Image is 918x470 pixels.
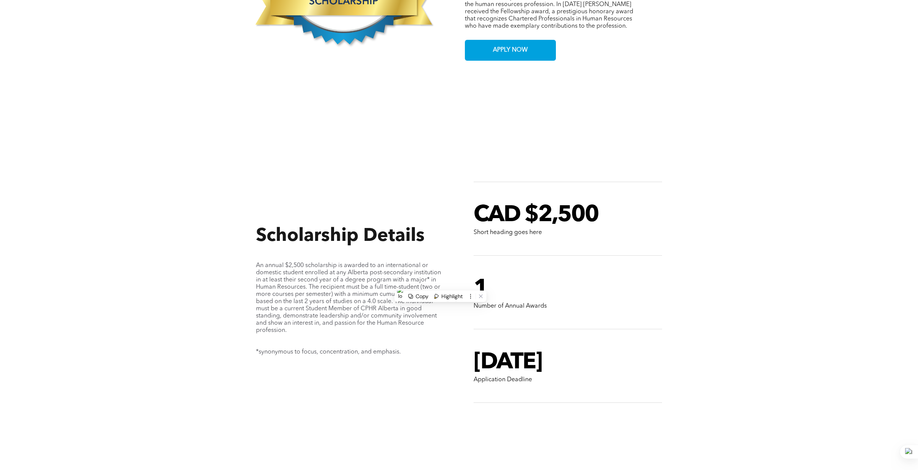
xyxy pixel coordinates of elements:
span: Application Deadline [474,377,532,383]
span: Short heading goes here [474,229,542,236]
a: APPLY NOW [465,40,556,61]
span: [DATE] [474,351,542,374]
span: Number of Annual Awards [474,303,547,309]
span: *synonymous to focus, concentration, and emphasis. [256,349,401,355]
span: Scholarship Details [256,227,425,245]
span: 1 [474,278,487,300]
span: CAD $2,500 [474,204,598,227]
span: APPLY NOW [490,43,530,58]
span: An annual $2,500 scholarship is awarded to an international or domestic student enrolled at any A... [256,263,441,333]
